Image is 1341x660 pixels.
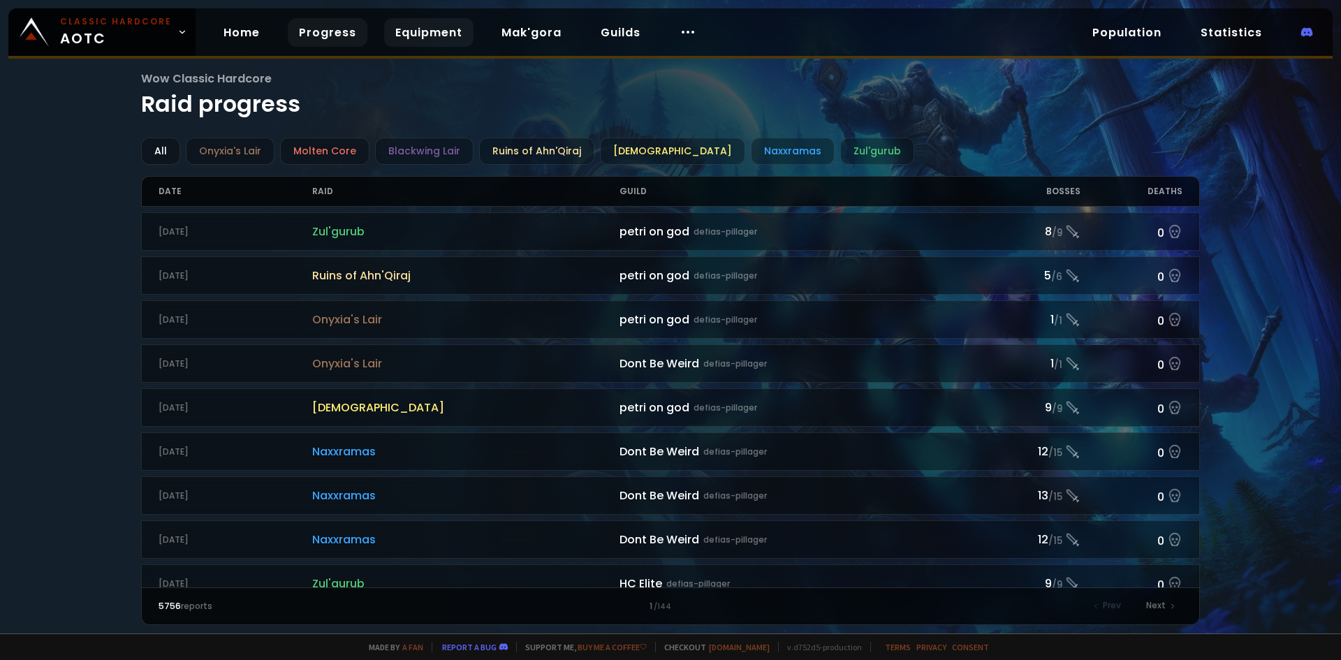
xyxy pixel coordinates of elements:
a: [DATE]NaxxramasDont Be Weirddefias-pillager12/150 [141,432,1201,471]
div: 0 [1080,397,1183,418]
small: defias-pillager [703,490,767,502]
div: [DATE] [159,534,312,546]
span: Wow Classic Hardcore [141,70,1201,87]
span: v. d752d5 - production [778,642,862,652]
a: [DATE]Onyxia's LairDont Be Weirddefias-pillager1/10 [141,344,1201,383]
div: 0 [1080,265,1183,286]
a: Population [1081,18,1173,47]
a: [DATE]Onyxia's Lairpetri on goddefias-pillager1/10 [141,300,1201,339]
small: / 9 [1052,578,1062,592]
div: reports [159,600,415,613]
small: / 15 [1048,490,1062,504]
div: Molten Core [280,138,369,165]
a: Statistics [1189,18,1273,47]
small: defias-pillager [703,534,767,546]
a: Home [212,18,271,47]
div: petri on god [620,311,978,328]
div: 12 [978,531,1080,548]
div: 0 [1080,573,1183,594]
a: Progress [288,18,367,47]
div: 9 [978,575,1080,592]
h1: Raid progress [141,70,1201,121]
div: 0 [1080,353,1183,374]
a: Terms [885,642,911,652]
div: 8 [978,223,1080,240]
div: Deaths [1080,177,1183,206]
div: 1 [414,600,926,613]
div: All [141,138,180,165]
a: Classic HardcoreAOTC [8,8,196,56]
div: [DATE] [159,314,312,326]
span: Checkout [655,642,770,652]
small: defias-pillager [694,402,757,414]
small: / 6 [1051,270,1062,284]
div: Dont Be Weird [620,531,978,548]
span: 5756 [159,600,181,612]
small: / 1 [1054,314,1062,328]
a: Guilds [589,18,652,47]
small: / 15 [1048,446,1062,460]
a: Buy me a coffee [578,642,647,652]
small: defias-pillager [703,446,767,458]
div: 0 [1080,529,1183,550]
small: / 9 [1052,402,1062,416]
div: Next [1138,596,1182,616]
small: defias-pillager [694,314,757,326]
div: 13 [978,487,1080,504]
span: Zul'gurub [312,223,620,240]
div: Date [159,177,312,206]
div: 0 [1080,221,1183,242]
span: Ruins of Ahn'Qiraj [312,267,620,284]
div: petri on god [620,399,978,416]
div: 9 [978,399,1080,416]
a: Mak'gora [490,18,573,47]
div: Blackwing Lair [375,138,474,165]
a: Consent [952,642,989,652]
small: defias-pillager [694,226,757,238]
small: defias-pillager [666,578,730,590]
a: [DATE]NaxxramasDont Be Weirddefias-pillager12/150 [141,520,1201,559]
span: Naxxramas [312,443,620,460]
div: Guild [620,177,978,206]
span: Zul'gurub [312,575,620,592]
a: [DOMAIN_NAME] [709,642,770,652]
span: Support me, [516,642,647,652]
a: Equipment [384,18,474,47]
small: / 15 [1048,534,1062,548]
div: Dont Be Weird [620,355,978,372]
a: [DATE]Zul'gurubHC Elitedefias-pillager9/90 [141,564,1201,603]
div: Zul'gurub [840,138,914,165]
a: a fan [402,642,423,652]
a: [DATE][DEMOGRAPHIC_DATA]petri on goddefias-pillager9/90 [141,388,1201,427]
div: Naxxramas [751,138,835,165]
div: 12 [978,443,1080,460]
div: 1 [978,311,1080,328]
div: Onyxia's Lair [186,138,274,165]
div: Dont Be Weird [620,487,978,504]
div: [DATE] [159,490,312,502]
div: Ruins of Ahn'Qiraj [479,138,594,165]
div: 5 [978,267,1080,284]
div: petri on god [620,223,978,240]
div: HC Elite [620,575,978,592]
div: Raid [312,177,620,206]
div: [DATE] [159,226,312,238]
a: Report a bug [442,642,497,652]
div: [DATE] [159,358,312,370]
span: Onyxia's Lair [312,355,620,372]
a: [DATE]Ruins of Ahn'Qirajpetri on goddefias-pillager5/60 [141,256,1201,295]
span: AOTC [60,15,172,49]
div: 0 [1080,309,1183,330]
div: [DATE] [159,402,312,414]
div: 1 [978,355,1080,372]
span: Naxxramas [312,531,620,548]
a: Privacy [916,642,946,652]
small: Classic Hardcore [60,15,172,28]
span: Naxxramas [312,487,620,504]
div: [DATE] [159,578,312,590]
div: petri on god [620,267,978,284]
span: Made by [360,642,423,652]
span: Onyxia's Lair [312,311,620,328]
div: [DATE] [159,270,312,282]
a: [DATE]Zul'gurubpetri on goddefias-pillager8/90 [141,212,1201,251]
